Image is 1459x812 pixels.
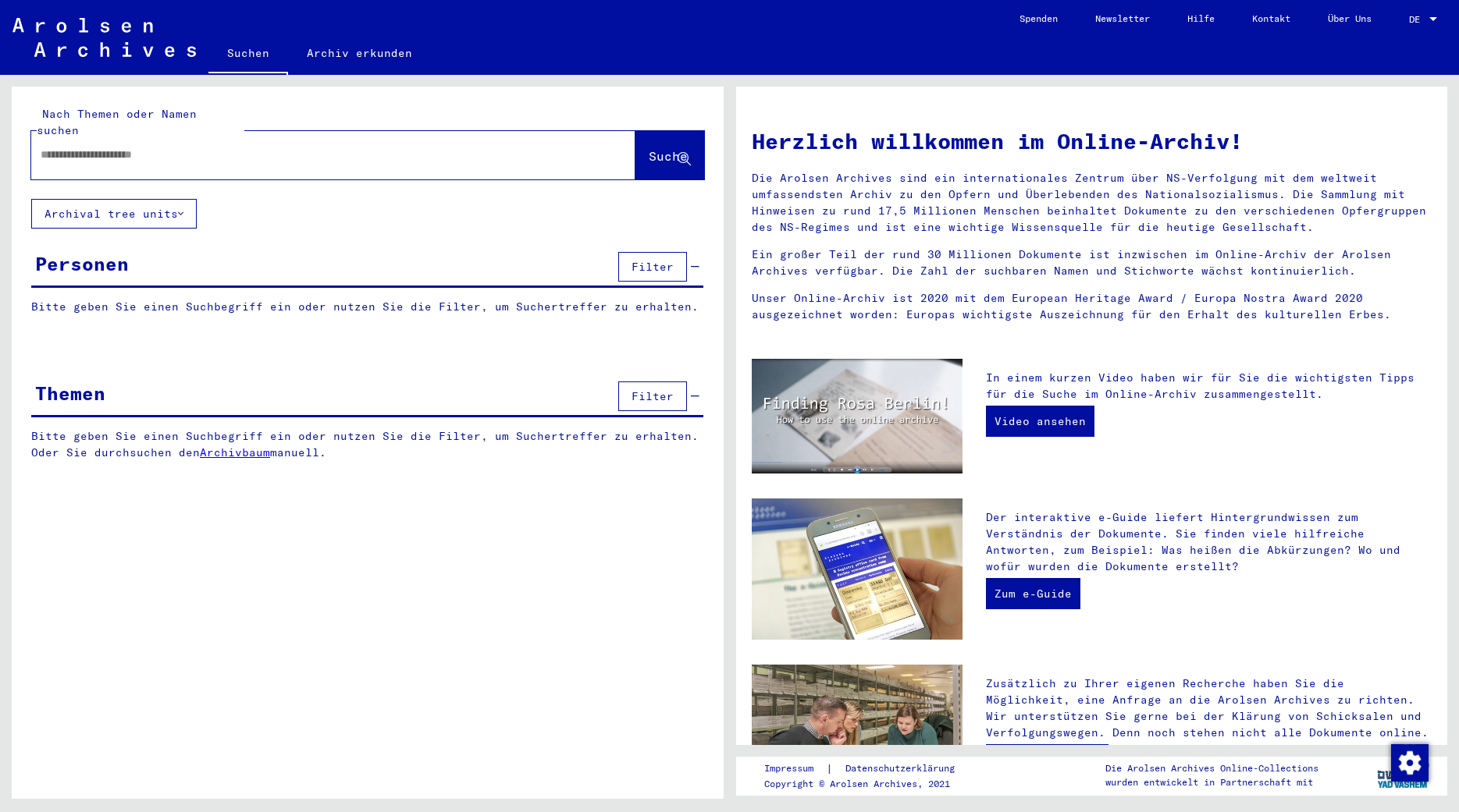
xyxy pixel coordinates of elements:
div: Themen [35,379,105,407]
a: Archivbaum [200,445,270,459]
button: Archival tree units [31,199,197,229]
div: Personen [35,250,129,278]
p: wurden entwickelt in Partnerschaft mit [1105,775,1318,789]
p: In einem kurzen Video haben wir für Sie die wichtigsten Tipps für die Suche im Online-Archiv zusa... [986,370,1432,402]
div: | [764,761,973,777]
a: Zum e-Guide [986,578,1080,609]
img: inquiries.jpg [752,665,963,806]
button: Filter [618,381,687,411]
img: Zustimmung ändern [1391,744,1429,782]
p: Unser Online-Archiv ist 2020 mit dem European Heritage Award / Europa Nostra Award 2020 ausgezeic... [752,290,1432,323]
span: Filter [632,389,674,403]
p: Die Arolsen Archives Online-Collections [1105,761,1318,775]
mat-label: Nach Themen oder Namen suchen [37,107,197,137]
a: Suchen [208,34,288,75]
a: Impressum [764,761,826,777]
img: yv_logo.png [1374,756,1432,795]
img: eguide.jpg [752,498,963,640]
span: Suche [649,148,688,164]
p: Zusätzlich zu Ihrer eigenen Recherche haben Sie die Möglichkeit, eine Anfrage an die Arolsen Arch... [986,675,1432,741]
a: Video ansehen [986,406,1094,437]
button: Suche [635,131,704,179]
p: Bitte geben Sie einen Suchbegriff ein oder nutzen Sie die Filter, um Suchertreffer zu erhalten. O... [31,428,704,461]
a: Anfrage stellen [986,744,1108,775]
span: Filter [632,260,674,274]
p: Bitte geben Sie einen Suchbegriff ein oder nutzen Sie die Filter, um Suchertreffer zu erhalten. [31,299,703,315]
p: Ein großer Teil der rund 30 Millionen Dokumente ist inzwischen im Online-Archiv der Arolsen Archi... [752,246,1432,279]
h1: Herzlich willkommen im Online-Archiv! [752,125,1432,158]
img: video.jpg [752,359,963,473]
p: Copyright © Arolsen Archives, 2021 [764,777,973,791]
a: Datenschutzerklärung [833,761,973,777]
img: Arolsen_neg.svg [12,18,196,57]
p: Der interaktive e-Guide liefert Hintergrundwissen zum Verständnis der Dokumente. Sie finden viele... [986,509,1432,575]
span: DE [1409,14,1426,25]
p: Die Arolsen Archives sind ein internationales Zentrum über NS-Verfolgung mit dem weltweit umfasse... [752,170,1432,236]
button: Filter [618,252,687,282]
a: Archiv erkunden [288,34,431,72]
